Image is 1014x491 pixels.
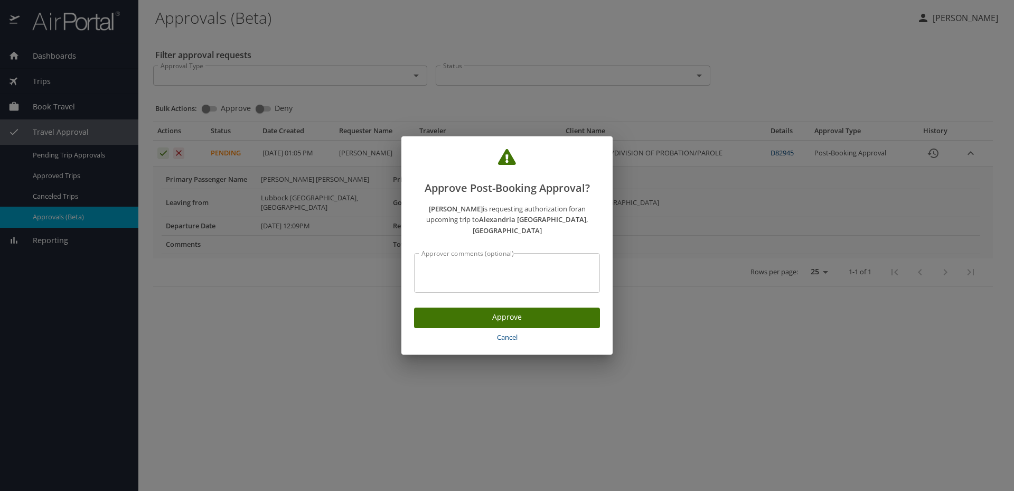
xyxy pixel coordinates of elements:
[414,149,600,197] h2: Approve Post-Booking Approval?
[418,331,596,344] span: Cancel
[414,203,600,236] p: is requesting authorization for an upcoming trip to
[422,311,591,324] span: Approve
[473,215,588,235] strong: Alexandria [GEOGRAPHIC_DATA], [GEOGRAPHIC_DATA]
[414,328,600,347] button: Cancel
[429,204,483,214] strong: [PERSON_NAME]
[414,308,600,328] button: Approve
